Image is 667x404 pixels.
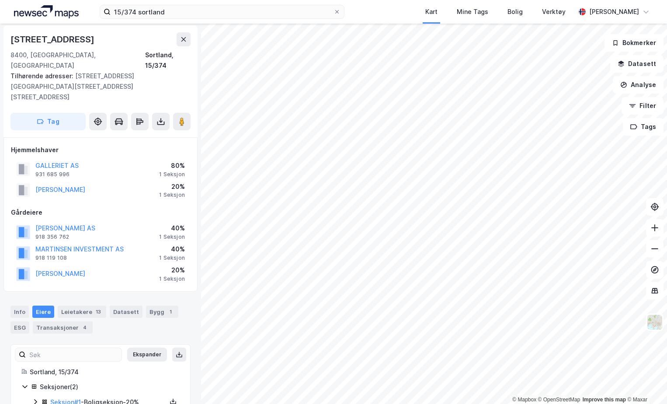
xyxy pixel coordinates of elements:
[40,382,180,392] div: Seksjoner ( 2 )
[604,34,664,52] button: Bokmerker
[159,275,185,282] div: 1 Seksjon
[589,7,639,17] div: [PERSON_NAME]
[166,307,175,316] div: 1
[14,5,79,18] img: logo.a4113a55bc3d86da70a041830d287a7e.svg
[623,118,664,136] button: Tags
[623,362,667,404] iframe: Chat Widget
[425,7,438,17] div: Kart
[10,50,145,71] div: 8400, [GEOGRAPHIC_DATA], [GEOGRAPHIC_DATA]
[159,171,185,178] div: 1 Seksjon
[10,321,29,334] div: ESG
[159,265,185,275] div: 20%
[35,233,69,240] div: 918 356 762
[457,7,488,17] div: Mine Tags
[507,7,523,17] div: Bolig
[146,306,178,318] div: Bygg
[26,348,122,361] input: Søk
[33,321,93,334] div: Transaksjoner
[111,5,333,18] input: Søk på adresse, matrikkel, gårdeiere, leietakere eller personer
[32,306,54,318] div: Eiere
[159,192,185,199] div: 1 Seksjon
[127,348,167,362] button: Ekspander
[159,233,185,240] div: 1 Seksjon
[10,71,184,102] div: [STREET_ADDRESS][GEOGRAPHIC_DATA][STREET_ADDRESS][STREET_ADDRESS]
[159,254,185,261] div: 1 Seksjon
[610,55,664,73] button: Datasett
[646,314,663,331] img: Z
[159,223,185,233] div: 40%
[58,306,106,318] div: Leietakere
[10,32,96,46] div: [STREET_ADDRESS]
[94,307,103,316] div: 13
[538,397,580,403] a: OpenStreetMap
[11,145,190,155] div: Hjemmelshaver
[159,244,185,254] div: 40%
[622,97,664,115] button: Filter
[159,160,185,171] div: 80%
[10,113,86,130] button: Tag
[542,7,566,17] div: Verktøy
[35,254,67,261] div: 918 119 108
[583,397,626,403] a: Improve this map
[11,207,190,218] div: Gårdeiere
[145,50,191,71] div: Sortland, 15/374
[512,397,536,403] a: Mapbox
[35,171,69,178] div: 931 685 996
[613,76,664,94] button: Analyse
[10,306,29,318] div: Info
[80,323,89,332] div: 4
[159,181,185,192] div: 20%
[10,72,75,80] span: Tilhørende adresser:
[30,367,180,377] div: Sortland, 15/374
[623,362,667,404] div: Kontrollprogram for chat
[110,306,142,318] div: Datasett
